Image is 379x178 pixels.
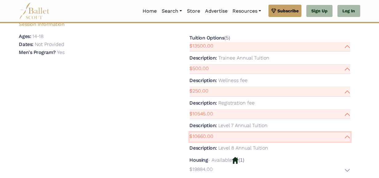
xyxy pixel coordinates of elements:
h5: Ages: [19,33,31,39]
a: Sign Up [306,5,333,17]
button: $13500.00 [190,42,350,52]
button: $500.00 [190,64,350,74]
h5: Description: [190,145,217,151]
button: $10545.00 [190,110,350,119]
h5: Description: [190,77,217,83]
h5: Tuition Options [190,35,224,41]
p: $13500.00 [190,42,214,50]
a: Log In [337,5,360,17]
img: Housing Available [232,157,238,164]
div: (5) [190,34,350,155]
p: $19884.00 [190,165,213,173]
p: Level 8 Annual Tuition [218,145,268,151]
p: $10660.00 [190,132,214,140]
p: $250.00 [190,87,209,95]
p: 14-18 [32,33,43,39]
h5: Housing [190,157,208,163]
a: Resources [230,5,264,18]
p: Registration fee [218,100,255,106]
a: Store [184,5,203,18]
h5: Description: [190,122,217,128]
button: $10660.00 [190,132,350,142]
p: Level 7 Annual Tuition [218,122,268,128]
h5: Description: [190,55,217,61]
h5: Men's Program? [19,49,56,55]
p: $10545.00 [190,110,213,118]
a: Advertise [203,5,230,18]
a: Search [159,5,184,18]
p: Trainee Annual Tuition [218,55,269,61]
p: Yes [57,49,65,55]
button: $19884.00 [190,165,350,175]
button: $250.00 [190,87,350,97]
div: (1) [190,156,350,175]
p: - Available [208,157,232,163]
p: Not Provided [35,41,64,47]
h5: Dates: [19,41,34,47]
h5: Description: [190,100,217,106]
span: Subscribe [277,7,299,14]
p: Wellness fee [218,77,248,83]
a: Subscribe [268,5,301,17]
p: $500.00 [190,64,209,72]
a: Home [140,5,159,18]
img: gem.svg [271,7,276,14]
